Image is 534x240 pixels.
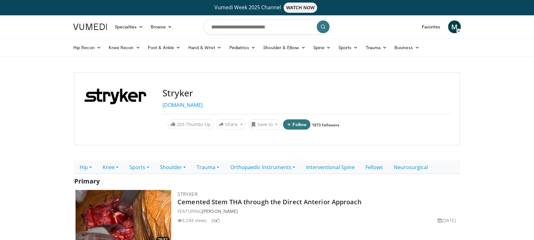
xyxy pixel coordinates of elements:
span: 203 [177,121,184,127]
a: Pediatrics [225,41,259,54]
a: Knee [97,161,124,174]
a: Sports [335,41,362,54]
span: WATCH NOW [284,3,317,13]
a: Orthopaedic Instruments [225,161,300,174]
input: Search topics, interventions [203,19,331,34]
a: Spine [309,41,334,54]
a: 203 Thumbs Up [168,119,213,129]
a: Sports [124,161,155,174]
a: Browse [147,20,176,33]
span: Primary [74,177,100,185]
a: 1873 followers [312,122,339,128]
h3: Stryker [162,88,451,99]
a: Shoulder & Elbow [259,41,309,54]
a: Hand & Wrist [184,41,225,54]
a: Neurosurgical [388,161,433,174]
li: 3,284 views [177,217,207,224]
button: Share [216,119,246,130]
a: Shoulder [155,161,191,174]
a: Fellows [360,161,388,174]
a: Specialties [111,20,147,33]
a: M [448,20,461,33]
a: Knee Recon [105,41,144,54]
img: VuMedi Logo [73,24,107,30]
a: Trauma [191,161,225,174]
button: Save to [248,119,281,130]
a: Vumedi Week 2025 ChannelWATCH NOW [74,3,460,13]
a: Interventional Spine [300,161,360,174]
li: 26 [211,217,220,224]
a: [DOMAIN_NAME] [162,101,203,109]
a: Cemented Stem THA through the Direct Anterior Approach [177,198,361,206]
button: Follow [283,119,310,130]
div: FEATURING [177,208,458,214]
a: Business [391,41,423,54]
a: Hip Recon [69,41,105,54]
a: Stryker [177,191,198,197]
a: Hip [74,161,97,174]
a: Foot & Ankle [144,41,184,54]
a: [PERSON_NAME] [202,208,238,214]
a: Favorites [418,20,444,33]
a: Trauma [362,41,391,54]
li: [DATE] [437,217,456,224]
